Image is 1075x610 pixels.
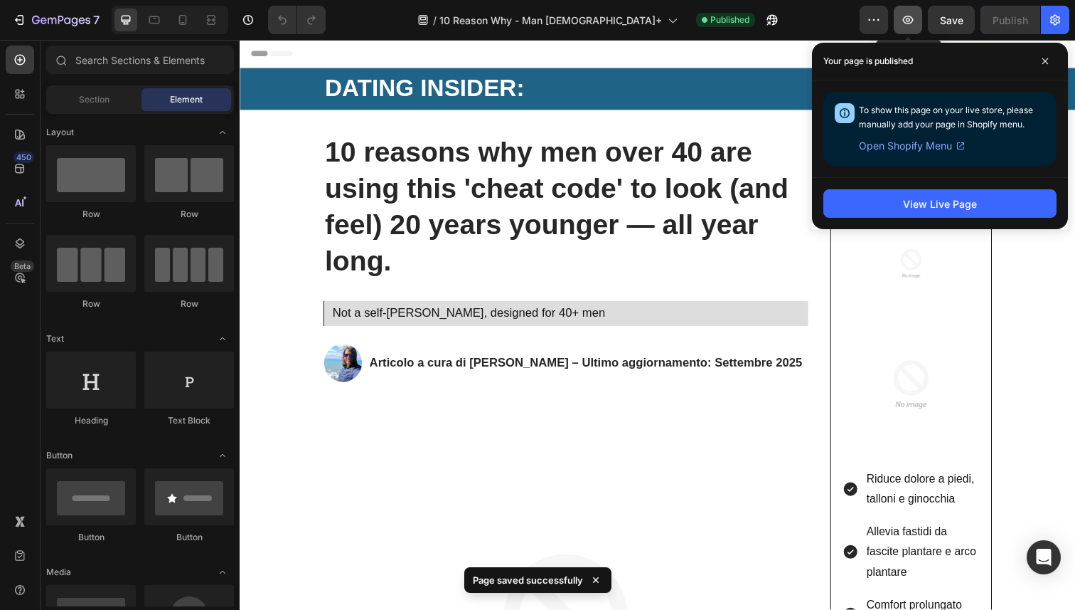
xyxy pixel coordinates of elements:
[144,298,234,310] div: Row
[46,449,73,462] span: Button
[640,496,752,549] span: Allevia fastidi da fascite plantare e arco plantare
[940,14,963,26] span: Save
[615,282,756,423] img: no-image-2048-5e88c1b20e087fb7bbe9a3771824e743c244f437e4f8ba93bbf7b11b53f7824c_large.gif
[640,439,754,480] p: Riduce dolore a piedi, talloni e ginocchia
[993,13,1028,28] div: Publish
[211,561,234,584] span: Toggle open
[859,137,952,154] span: Open Shopify Menu
[144,208,234,221] div: Row
[268,6,326,34] div: Undo/Redo
[928,6,975,34] button: Save
[859,105,1033,130] span: To show this page on your live store, please manually add your page in Shopify menu.
[433,13,437,28] span: /
[1027,540,1061,574] div: Open Intercom Messenger
[823,189,1057,218] button: View Live Page
[79,93,109,106] span: Section
[643,186,728,271] img: no-image-2048-5e88c1b20e087fb7bbe9a3771824e743c244f437e4f8ba93bbf7b11b53f7824c_large.gif
[144,531,234,544] div: Button
[46,332,64,345] span: Text
[46,208,136,221] div: Row
[211,327,234,350] span: Toggle open
[211,121,234,144] span: Toggle open
[823,54,913,68] p: Your page is published
[46,46,234,74] input: Search Sections & Elements
[622,140,749,172] span: Valutato 4.8 su 3.942 recensioni.
[980,6,1040,34] button: Publish
[710,14,749,26] span: Published
[46,298,136,310] div: Row
[6,6,106,34] button: 7
[240,40,1075,610] iframe: Design area
[46,414,136,427] div: Heading
[628,109,742,127] span: Raccomandato:
[640,567,754,609] p: Comfort prolungato fino a 12 ore al giorno
[473,573,583,587] p: Page saved successfully
[439,13,662,28] span: 10 Reason Why - Man [DEMOGRAPHIC_DATA]+
[14,152,34,163] div: 450
[11,261,34,272] div: Beta
[170,93,203,106] span: Element
[46,566,71,579] span: Media
[903,196,977,211] div: View Live Page
[93,11,100,28] p: 7
[144,414,234,427] div: Text Block
[46,126,74,139] span: Layout
[211,444,234,467] span: Toggle open
[46,531,136,544] div: Button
